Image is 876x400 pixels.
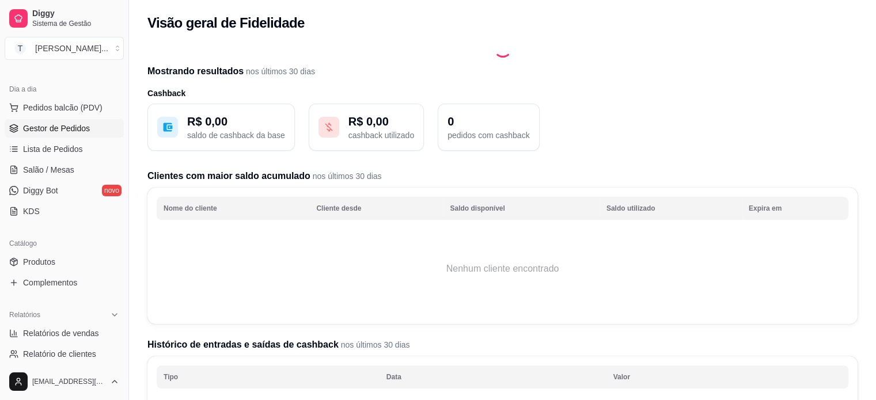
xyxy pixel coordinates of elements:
[157,197,309,220] th: Nome do cliente
[309,197,443,220] th: Cliente desde
[23,123,90,134] span: Gestor de Pedidos
[5,234,124,253] div: Catálogo
[187,113,285,129] p: R$ 0,00
[5,140,124,158] a: Lista de Pedidos
[23,102,103,113] span: Pedidos balcão (PDV)
[494,39,512,58] div: Loading
[600,197,742,220] th: Saldo utilizado
[5,202,124,220] a: KDS
[23,327,99,339] span: Relatórios de vendas
[35,43,108,54] div: [PERSON_NAME] ...
[9,310,40,319] span: Relatórios
[147,169,858,183] h2: Clientes com maior saldo acumulado
[32,9,119,19] span: Diggy
[32,19,119,28] span: Sistema de Gestão
[23,164,74,176] span: Salão / Mesas
[5,324,124,342] a: Relatórios de vendas
[5,273,124,292] a: Complementos
[742,197,848,220] th: Expira em
[5,345,124,363] a: Relatório de clientes
[309,104,424,151] button: R$ 0,00cashback utilizado
[157,365,380,388] th: Tipo
[5,98,124,117] button: Pedidos balcão (PDV)
[157,223,848,315] td: Nenhum cliente encontrado
[23,205,40,217] span: KDS
[244,67,315,76] span: nos últimos 30 dias
[23,256,55,268] span: Produtos
[23,348,96,360] span: Relatório de clientes
[5,119,124,138] a: Gestor de Pedidos
[5,368,124,395] button: [EMAIL_ADDRESS][DOMAIN_NAME]
[5,161,124,179] a: Salão / Mesas
[5,253,124,271] a: Produtos
[380,365,606,388] th: Data
[23,143,83,155] span: Lista de Pedidos
[23,185,58,196] span: Diggy Bot
[448,129,529,141] p: pedidos com cashback
[5,5,124,32] a: DiggySistema de Gestão
[348,129,414,141] p: cashback utilizado
[147,87,858,99] h3: Cashback
[23,277,77,288] span: Complementos
[14,43,26,54] span: T
[448,113,529,129] p: 0
[5,181,124,200] a: Diggy Botnovo
[147,14,305,32] h2: Visão geral de Fidelidade
[147,338,858,352] h2: Histórico de entradas e saídas de cashback
[310,172,382,181] span: nos últimos 30 dias
[606,365,848,388] th: Valor
[339,340,410,349] span: nos últimos 30 dias
[348,113,414,129] p: R$ 0,00
[5,37,124,60] button: Select a team
[443,197,599,220] th: Saldo disponível
[147,64,858,78] h2: Mostrando resultados
[32,377,105,386] span: [EMAIL_ADDRESS][DOMAIN_NAME]
[187,129,285,141] p: saldo de cashback da base
[5,80,124,98] div: Dia a dia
